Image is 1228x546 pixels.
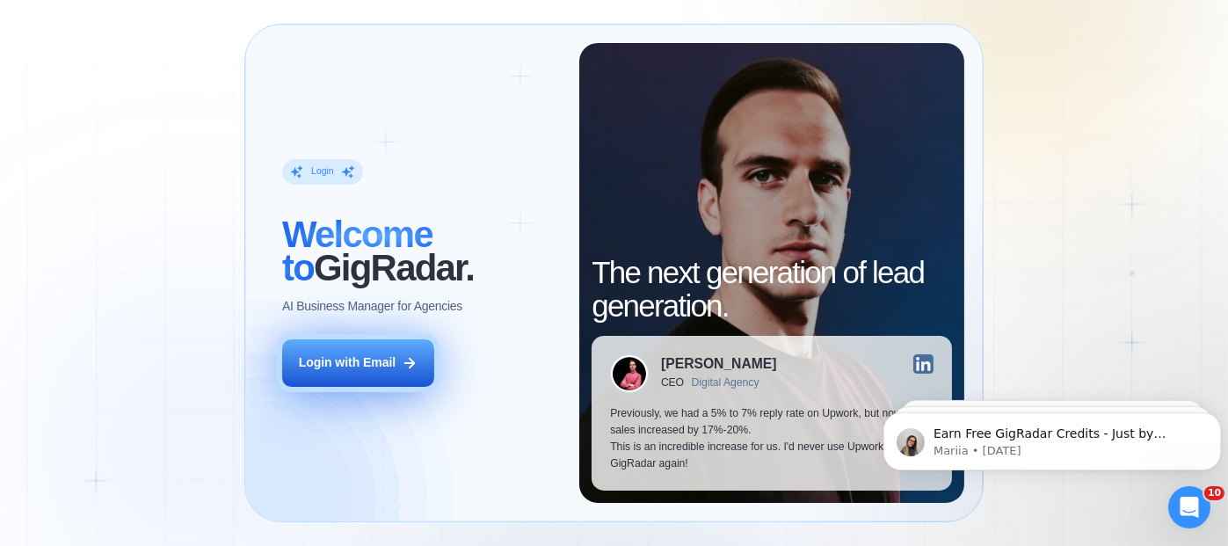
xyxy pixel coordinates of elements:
[661,357,776,371] div: [PERSON_NAME]
[282,214,432,288] span: Welcome to
[592,256,952,324] h2: The next generation of lead generation.
[299,354,396,371] div: Login with Email
[1204,486,1224,500] span: 10
[610,405,934,473] p: Previously, we had a 5% to 7% reply rate on Upwork, but now our sales increased by 17%-20%. This ...
[876,375,1228,499] iframe: Intercom notifications message
[282,298,462,315] p: AI Business Manager for Agencies
[661,377,684,389] div: CEO
[282,339,434,387] button: Login with Email
[282,218,561,286] h2: ‍ GigRadar.
[1168,486,1210,528] iframe: Intercom live chat
[692,377,759,389] div: Digital Agency
[311,165,333,178] div: Login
